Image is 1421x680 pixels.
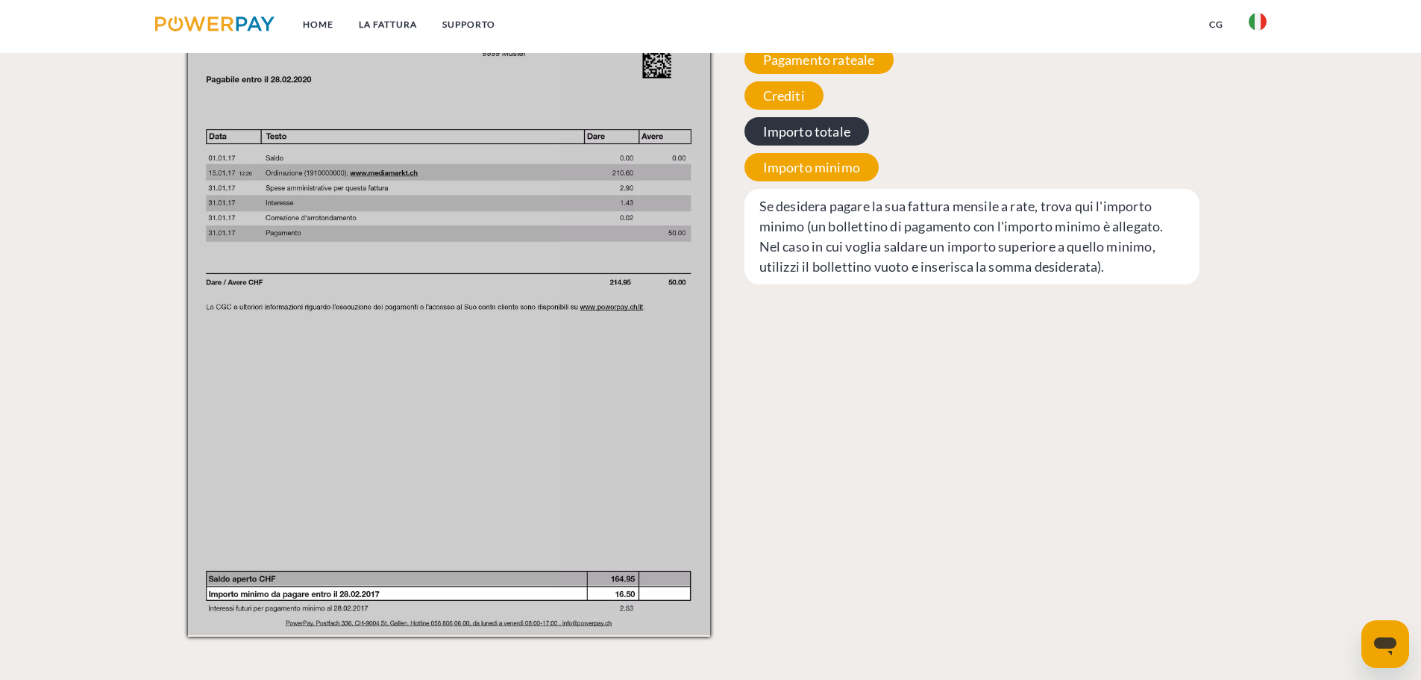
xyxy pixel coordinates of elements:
span: Pagamento rateale [744,46,894,74]
img: it [1249,13,1267,31]
a: LA FATTURA [346,11,430,38]
a: Supporto [430,11,508,38]
a: CG [1196,11,1236,38]
span: Se desidera pagare la sua fattura mensile a rate, trova qui l'importo minimo (un bollettino di pa... [744,189,1200,284]
span: Crediti [744,81,824,110]
img: logo-powerpay.svg [155,16,275,31]
iframe: Pulsante per aprire la finestra di messaggistica [1361,620,1409,668]
a: Home [290,11,346,38]
span: Importo totale [744,117,870,146]
span: Importo minimo [744,153,879,181]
